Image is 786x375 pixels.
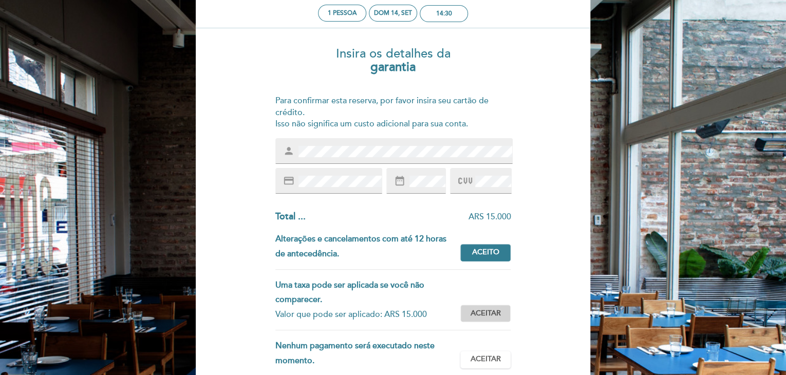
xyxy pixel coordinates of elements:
div: Para confirmar esta reserva, por favor insira seu cartão de crédito. Isso não significa um custo ... [275,95,511,130]
b: garantia [370,60,416,74]
div: Uma taxa pode ser aplicada se você não comparecer. [275,278,453,308]
div: Dom 14, set [374,9,412,17]
span: Total ... [275,211,306,222]
div: Nenhum pagamento será executado neste momento. [275,339,461,368]
span: Aceitar [471,308,501,319]
span: Insira os detalhes da [336,46,451,61]
button: Aceitar [460,351,511,368]
div: ARS 15.000 [306,211,511,223]
button: Aceito [460,244,511,261]
i: person [283,145,294,157]
div: 14:30 [436,10,452,17]
span: Aceitar [471,354,501,365]
span: 1 pessoa [328,9,357,17]
button: Aceitar [460,305,511,322]
div: Alterações e cancelamentos com até 12 horas de antecedência. [275,232,461,261]
span: Aceito [472,247,499,258]
i: credit_card [283,175,294,186]
i: date_range [394,175,405,186]
div: Valor que pode ser aplicado: ARS 15.000 [275,307,453,322]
